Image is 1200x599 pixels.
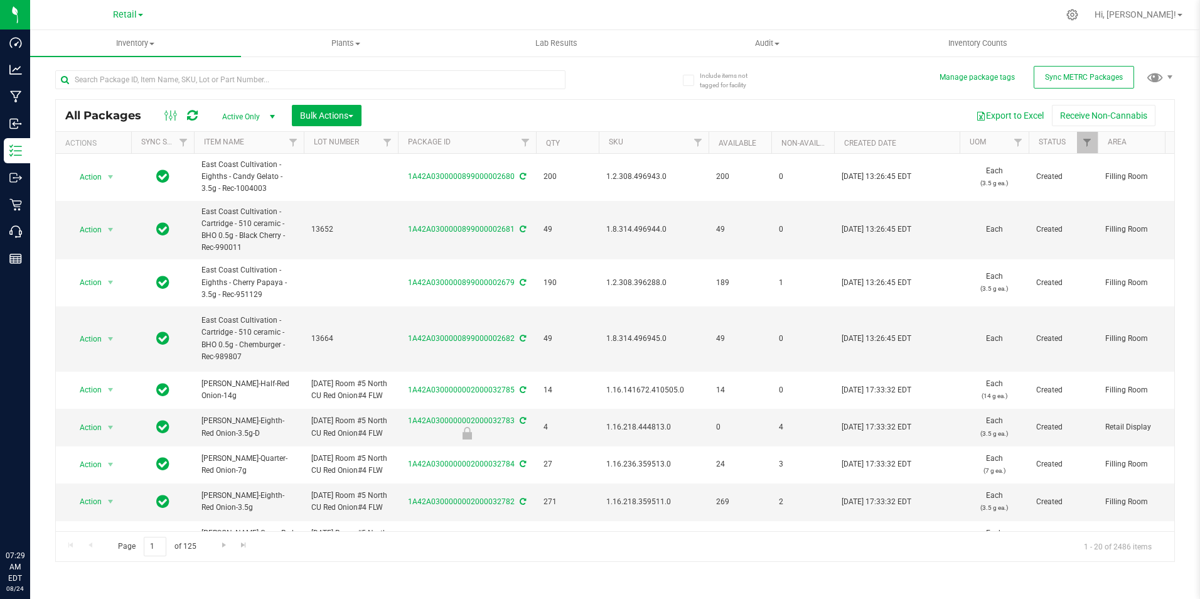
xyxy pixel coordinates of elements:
[283,132,304,153] a: Filter
[515,132,536,153] a: Filter
[300,111,353,121] span: Bulk Actions
[408,278,515,287] a: 1A42A0300000899000002679
[201,206,296,254] span: East Coast Cultivation - Cartridge - 510 ceramic - BHO 0.5g - Black Cherry - Rec-990011
[144,537,166,556] input: 1
[6,584,24,593] p: 08/24
[107,537,206,556] span: Page of 125
[1064,9,1080,21] div: Manage settings
[544,333,591,345] span: 49
[1036,458,1090,470] span: Created
[68,381,102,399] span: Action
[716,496,764,508] span: 269
[606,496,701,508] span: 1.16.218.359511.0
[408,460,515,468] a: 1A42A0300000002000032784
[606,224,701,235] span: 1.8.314.496944.0
[544,224,591,235] span: 49
[215,537,233,554] a: Go to the next page
[68,221,102,239] span: Action
[716,421,764,433] span: 0
[842,171,911,183] span: [DATE] 13:26:45 EDT
[9,252,22,265] inline-svg: Reports
[204,138,244,146] a: Item Name
[377,132,398,153] a: Filter
[779,277,827,289] span: 1
[518,172,526,181] span: Sync from Compliance System
[716,333,764,345] span: 49
[544,277,591,289] span: 190
[103,419,119,436] span: select
[518,334,526,343] span: Sync from Compliance System
[842,224,911,235] span: [DATE] 13:26:45 EDT
[967,415,1021,439] span: Each
[1008,132,1029,153] a: Filter
[518,278,526,287] span: Sync from Compliance System
[967,428,1021,440] p: (3.5 g ea.)
[967,378,1021,402] span: Each
[1105,496,1184,508] span: Filling Room
[65,139,126,148] div: Actions
[842,384,911,396] span: [DATE] 17:33:32 EDT
[779,171,827,183] span: 0
[201,453,296,477] span: [PERSON_NAME]-Quarter-Red Onion-7g
[68,419,102,436] span: Action
[779,458,827,470] span: 3
[1036,421,1090,433] span: Created
[408,497,515,506] a: 1A42A0300000002000032782
[1105,384,1184,396] span: Filling Room
[518,460,526,468] span: Sync from Compliance System
[842,496,911,508] span: [DATE] 17:33:32 EDT
[30,30,241,57] a: Inventory
[967,502,1021,514] p: (3.5 g ea.)
[156,530,169,548] span: In Sync
[1036,384,1090,396] span: Created
[779,224,827,235] span: 0
[242,38,451,49] span: Plants
[968,105,1052,126] button: Export to Excel
[518,386,526,394] span: Sync from Compliance System
[518,416,526,425] span: Sync from Compliance System
[103,274,119,291] span: select
[716,458,764,470] span: 24
[1105,224,1184,235] span: Filling Room
[1105,458,1184,470] span: Filling Room
[606,421,701,433] span: 1.16.218.444813.0
[1039,138,1066,146] a: Status
[1034,66,1134,89] button: Sync METRC Packages
[844,139,896,148] a: Created Date
[9,225,22,238] inline-svg: Call Center
[1105,171,1184,183] span: Filling Room
[1074,537,1162,556] span: 1 - 20 of 2486 items
[9,171,22,184] inline-svg: Outbound
[9,117,22,130] inline-svg: Inbound
[970,138,986,146] a: UOM
[940,72,1015,83] button: Manage package tags
[1036,333,1090,345] span: Created
[68,168,102,186] span: Action
[716,224,764,235] span: 49
[408,225,515,234] a: 1A42A0300000899000002681
[201,490,296,514] span: [PERSON_NAME]-Eighth-Red Onion-3.5g
[1052,105,1155,126] button: Receive Non-Cannabis
[9,90,22,103] inline-svg: Manufacturing
[544,171,591,183] span: 200
[779,384,827,396] span: 0
[967,465,1021,477] p: (7 g ea.)
[967,453,1021,477] span: Each
[544,421,591,433] span: 4
[68,531,102,548] span: Action
[314,138,359,146] a: Lot Number
[1105,421,1184,433] span: Retail Display
[113,9,137,20] span: Retail
[311,527,390,551] span: [DATE] Room #5 North CU Red Onion#4 FLW
[606,277,701,289] span: 1.2.308.396288.0
[1108,138,1127,146] a: Area
[408,138,451,146] a: Package ID
[518,497,526,506] span: Sync from Compliance System
[967,283,1021,294] p: (3.5 g ea.)
[156,418,169,436] span: In Sync
[241,30,452,57] a: Plants
[1036,277,1090,289] span: Created
[156,168,169,185] span: In Sync
[201,415,296,439] span: [PERSON_NAME]-Eighth-Red Onion-3.5g-D
[842,277,911,289] span: [DATE] 13:26:45 EDT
